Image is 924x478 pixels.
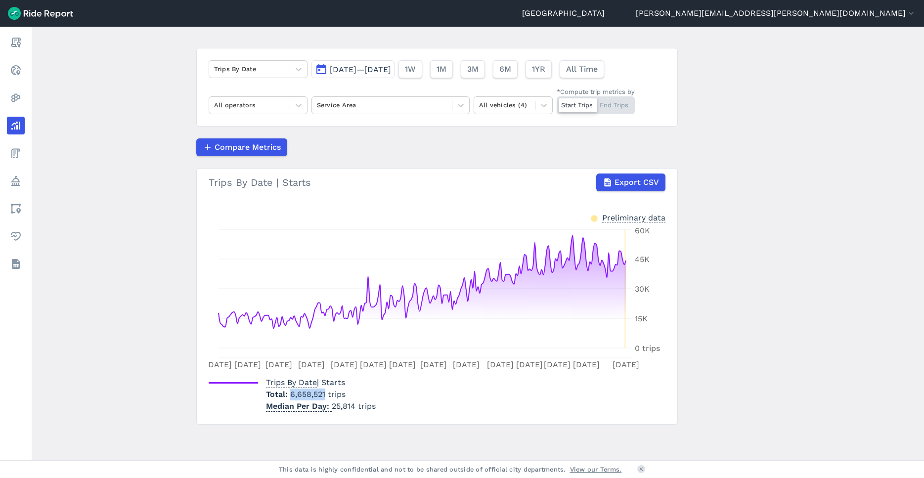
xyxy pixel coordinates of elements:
[566,63,598,75] span: All Time
[7,34,25,51] a: Report
[196,138,287,156] button: Compare Metrics
[635,284,650,294] tspan: 30K
[290,390,346,399] span: 6,658,521 trips
[7,89,25,107] a: Heatmaps
[487,360,514,369] tspan: [DATE]
[266,378,345,387] span: | Starts
[532,63,545,75] span: 1YR
[330,360,357,369] tspan: [DATE]
[437,63,446,75] span: 1M
[467,63,479,75] span: 3M
[516,360,543,369] tspan: [DATE]
[461,60,485,78] button: 3M
[499,63,511,75] span: 6M
[615,176,659,188] span: Export CSV
[7,144,25,162] a: Fees
[573,360,600,369] tspan: [DATE]
[596,174,665,191] button: Export CSV
[330,65,391,74] span: [DATE]—[DATE]
[7,200,25,217] a: Areas
[311,60,395,78] button: [DATE]—[DATE]
[7,255,25,273] a: Datasets
[557,87,635,96] div: *Compute trip metrics by
[452,360,479,369] tspan: [DATE]
[543,360,570,369] tspan: [DATE]
[398,60,422,78] button: 1W
[636,7,916,19] button: [PERSON_NAME][EMAIL_ADDRESS][PERSON_NAME][DOMAIN_NAME]
[266,400,376,412] p: 25,814 trips
[526,60,552,78] button: 1YR
[209,174,665,191] div: Trips By Date | Starts
[522,7,605,19] a: [GEOGRAPHIC_DATA]
[234,360,261,369] tspan: [DATE]
[602,212,665,222] div: Preliminary data
[265,360,292,369] tspan: [DATE]
[560,60,604,78] button: All Time
[635,226,650,235] tspan: 60K
[298,360,324,369] tspan: [DATE]
[266,390,290,399] span: Total
[7,172,25,190] a: Policy
[430,60,453,78] button: 1M
[570,465,622,474] a: View our Terms.
[389,360,416,369] tspan: [DATE]
[613,360,639,369] tspan: [DATE]
[8,7,73,20] img: Ride Report
[359,360,386,369] tspan: [DATE]
[405,63,416,75] span: 1W
[7,117,25,134] a: Analyze
[420,360,446,369] tspan: [DATE]
[7,227,25,245] a: Health
[493,60,518,78] button: 6M
[635,255,650,264] tspan: 45K
[635,314,648,323] tspan: 15K
[266,398,332,412] span: Median Per Day
[205,360,232,369] tspan: [DATE]
[266,375,317,388] span: Trips By Date
[215,141,281,153] span: Compare Metrics
[7,61,25,79] a: Realtime
[635,344,660,353] tspan: 0 trips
